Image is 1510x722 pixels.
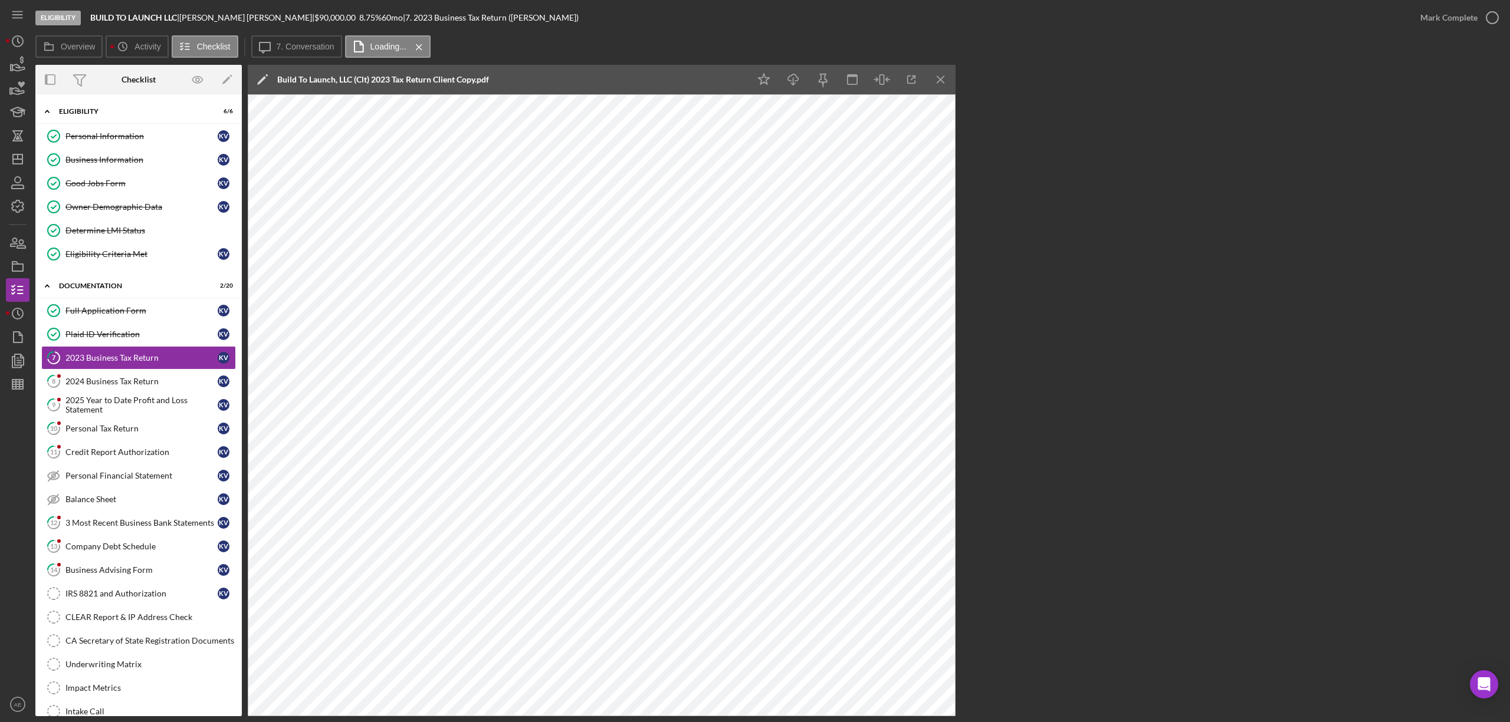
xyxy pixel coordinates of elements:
[218,470,229,482] div: K V
[277,75,489,84] div: Build To Launch, LLC (Clt) 2023 Tax Return Client Copy.pdf
[41,417,236,440] a: 10Personal Tax ReturnKV
[218,446,229,458] div: K V
[41,346,236,370] a: 72023 Business Tax ReturnKV
[52,377,55,385] tspan: 8
[218,375,229,387] div: K V
[65,589,218,598] div: IRS 8821 and Authorization
[65,612,235,622] div: CLEAR Report & IP Address Check
[41,148,236,172] a: Business InformationKV
[65,202,218,212] div: Owner Demographic Data
[41,440,236,464] a: 11Credit Report AuthorizationKV
[65,707,235,716] div: Intake Call
[106,35,168,58] button: Activity
[52,354,56,361] tspan: 7
[41,393,236,417] a: 92025 Year to Date Profit and Loss StatementKV
[65,471,218,480] div: Personal Financial Statement
[41,582,236,605] a: IRS 8821 and AuthorizationKV
[41,605,236,629] a: CLEAR Report & IP Address Check
[65,424,218,433] div: Personal Tax Return
[35,11,81,25] div: Eligibility
[41,676,236,700] a: Impact Metrics
[65,660,235,669] div: Underwriting Matrix
[277,42,334,51] label: 7. Conversation
[65,306,218,315] div: Full Application Form
[50,424,58,432] tspan: 10
[218,517,229,529] div: K V
[218,423,229,434] div: K V
[134,42,160,51] label: Activity
[65,329,218,339] div: Plaid ID Verification
[90,12,177,22] b: BUILD TO LAUNCH LLC
[41,629,236,652] a: CA Secretary of State Registration Documents
[65,565,218,575] div: Business Advising Form
[41,242,236,266] a: Eligibility Criteria MetKV
[65,249,218,259] div: Eligibility Criteria Met
[41,464,236,487] a: Personal Financial StatementKV
[90,13,179,22] div: |
[212,108,233,115] div: 6 / 6
[218,201,229,213] div: K V
[251,35,342,58] button: 7. Conversation
[52,401,56,408] tspan: 9
[41,195,236,219] a: Owner Demographic DataKV
[65,353,218,362] div: 2023 Business Tax Return
[1470,670,1498,698] div: Open Intercom Messenger
[212,282,233,289] div: 2 / 20
[218,352,229,364] div: K V
[172,35,238,58] button: Checklist
[345,35,431,58] button: Loading...
[59,108,203,115] div: Eligibility
[218,154,229,166] div: K V
[65,636,235,645] div: CA Secretary of State Registration Documents
[65,226,235,235] div: Determine LMI Status
[65,395,218,414] div: 2025 Year to Date Profit and Loss Statement
[50,519,57,526] tspan: 12
[6,693,29,716] button: AE
[218,564,229,576] div: K V
[403,13,579,22] div: | 7. 2023 Business Tax Return ([PERSON_NAME])
[1409,6,1504,29] button: Mark Complete
[65,542,218,551] div: Company Debt Schedule
[218,177,229,189] div: K V
[218,588,229,599] div: K V
[41,652,236,676] a: Underwriting Matrix
[41,370,236,393] a: 82024 Business Tax ReturnKV
[35,35,103,58] button: Overview
[65,494,218,504] div: Balance Sheet
[59,282,203,289] div: Documentation
[382,13,403,22] div: 60 mo
[41,511,236,535] a: 123 Most Recent Business Bank StatementsKV
[41,172,236,195] a: Good Jobs FormKV
[41,535,236,558] a: 13Company Debt ScheduleKV
[41,487,236,511] a: Balance SheetKV
[61,42,95,51] label: Overview
[197,42,231,51] label: Checklist
[218,399,229,411] div: K V
[41,299,236,322] a: Full Application FormKV
[41,219,236,242] a: Determine LMI Status
[65,518,218,528] div: 3 Most Recent Business Bank Statements
[50,566,58,573] tspan: 14
[65,377,218,386] div: 2024 Business Tax Return
[218,328,229,340] div: K V
[218,493,229,505] div: K V
[65,179,218,188] div: Good Jobs Form
[218,540,229,552] div: K V
[218,130,229,142] div: K V
[14,701,22,708] text: AE
[218,248,229,260] div: K V
[41,558,236,582] a: 14Business Advising FormKV
[314,13,359,22] div: $90,000.00
[41,322,236,346] a: Plaid ID VerificationKV
[65,155,218,164] div: Business Information
[50,448,57,456] tspan: 11
[359,13,382,22] div: 8.75 %
[65,683,235,693] div: Impact Metrics
[218,305,229,317] div: K V
[50,542,57,550] tspan: 13
[1420,6,1478,29] div: Mark Complete
[370,42,407,51] label: Loading...
[179,13,314,22] div: [PERSON_NAME] [PERSON_NAME] |
[122,75,156,84] div: Checklist
[41,124,236,148] a: Personal InformationKV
